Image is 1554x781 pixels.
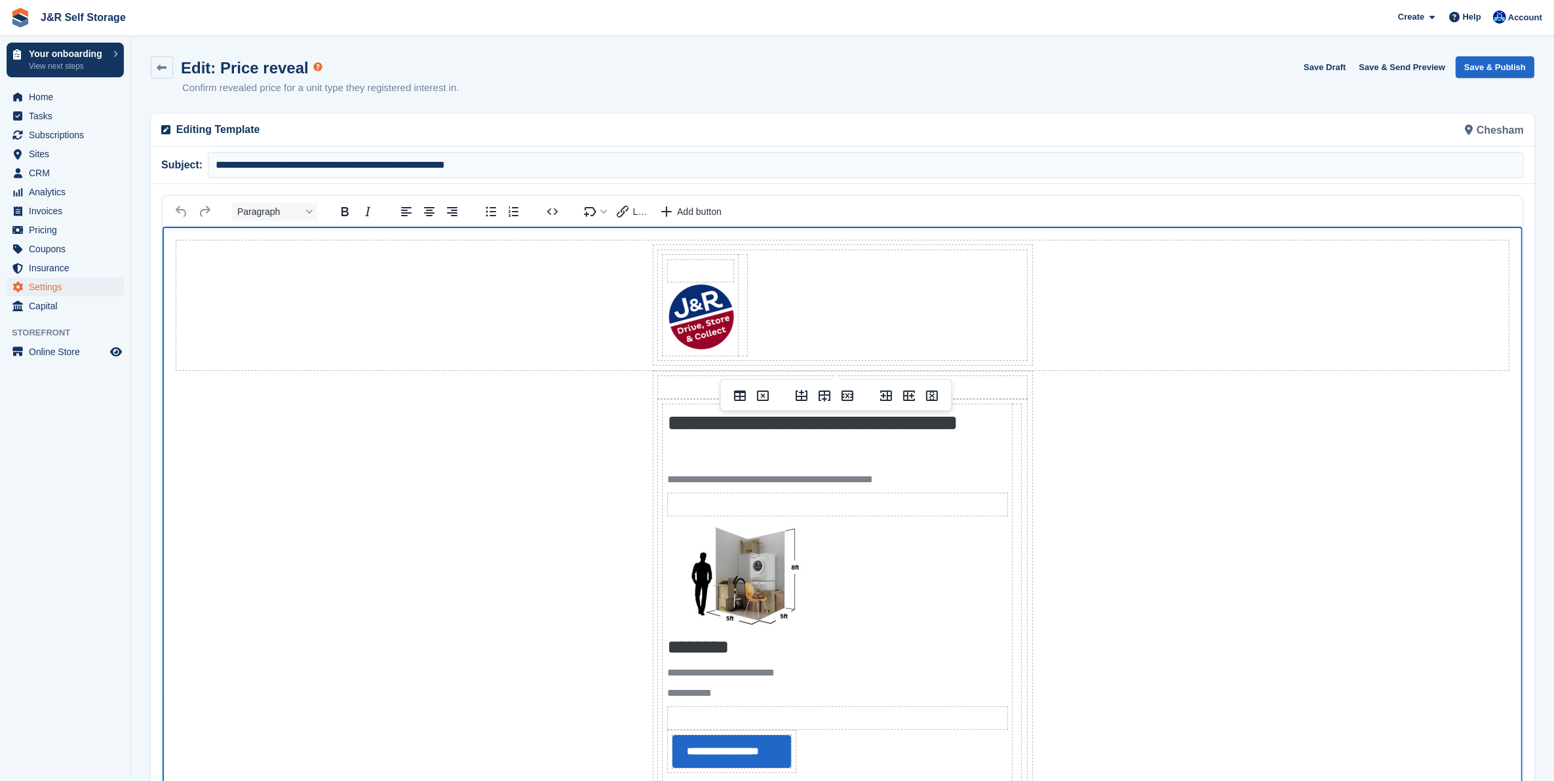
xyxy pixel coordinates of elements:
[7,183,124,201] a: menu
[29,278,107,296] span: Settings
[357,202,379,221] button: Italic
[29,240,107,258] span: Coupons
[843,114,1532,146] div: Chesham
[29,107,107,125] span: Tasks
[182,81,459,96] p: Confirm revealed price for a unit type they registered interest in.
[395,202,418,221] button: Align left
[677,206,722,217] span: Add button
[108,344,124,360] a: Preview store
[232,202,317,221] button: Block Paragraph
[1298,56,1351,78] button: Save Draft
[7,43,124,77] a: Your onboarding View next steps
[7,88,124,106] a: menu
[7,202,124,220] a: menu
[161,157,208,173] span: Subject:
[1354,56,1451,78] button: Save & Send Preview
[7,107,124,125] a: menu
[7,221,124,239] a: menu
[193,202,216,221] button: Redo
[10,8,30,28] img: stora-icon-8386f47178a22dfd0bd8f6a31ec36ba5ce8667c1dd55bd0f319d3a0aa187defe.svg
[633,206,650,217] span: Link
[181,59,309,77] h1: Edit: Price reveal
[790,387,813,405] button: Insert row before
[655,202,728,221] button: Insert a call-to-action button
[7,240,124,258] a: menu
[29,183,107,201] span: Analytics
[29,297,107,315] span: Capital
[441,202,463,221] button: Align right
[7,145,124,163] a: menu
[921,387,943,405] button: Delete column
[29,343,107,361] span: Online Store
[176,122,835,138] p: Editing Template
[541,202,564,221] button: Source code
[7,259,124,277] a: menu
[170,202,193,221] button: Undo
[1493,10,1506,24] img: Steve Revell
[836,387,859,405] button: Delete row
[580,202,612,221] button: Insert merge tag
[1398,10,1424,24] span: Create
[29,49,107,58] p: Your onboarding
[7,164,124,182] a: menu
[29,126,107,144] span: Subscriptions
[875,387,897,405] button: Insert column before
[237,206,301,217] span: Paragraph
[1463,10,1481,24] span: Help
[480,202,502,221] button: Bullet list
[1456,56,1534,78] button: Save & Publish
[29,88,107,106] span: Home
[503,202,525,221] button: Numbered list
[752,387,774,405] button: Delete table
[29,259,107,277] span: Insurance
[12,326,130,339] span: Storefront
[312,61,324,73] div: Tooltip anchor
[612,202,655,221] button: Insert link with variable
[1508,11,1542,24] span: Account
[898,387,920,405] button: Insert column after
[7,126,124,144] a: menu
[7,278,124,296] a: menu
[29,221,107,239] span: Pricing
[29,145,107,163] span: Sites
[729,387,751,405] button: Table properties
[29,202,107,220] span: Invoices
[35,7,131,28] a: J&R Self Storage
[418,202,440,221] button: Align center
[7,343,124,361] a: menu
[7,297,124,315] a: menu
[813,387,836,405] button: Insert row after
[29,60,107,72] p: View next steps
[334,202,356,221] button: Bold
[29,164,107,182] span: CRM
